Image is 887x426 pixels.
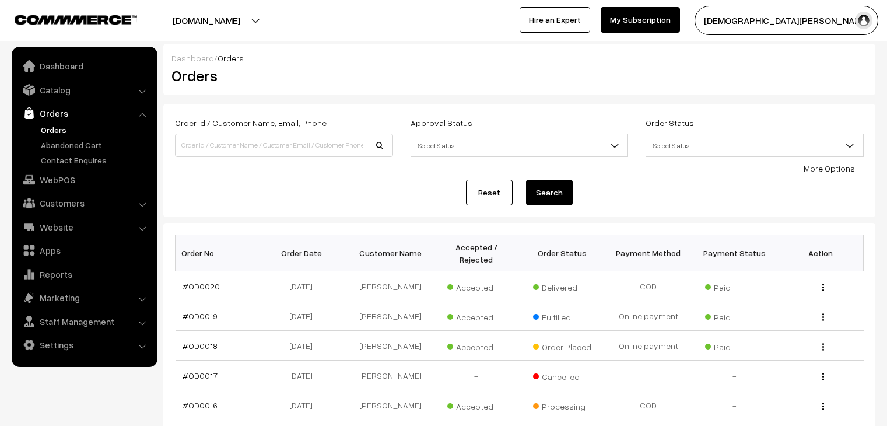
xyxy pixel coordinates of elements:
a: COMMMERCE [15,12,117,26]
span: Select Status [646,134,864,157]
a: #OD0016 [183,400,218,410]
img: Menu [822,403,824,410]
span: Accepted [447,308,506,323]
a: #OD0019 [183,311,218,321]
td: [DATE] [261,390,348,420]
img: Menu [822,284,824,291]
img: Menu [822,313,824,321]
a: #OD0020 [183,281,220,291]
th: Payment Method [605,235,692,271]
a: WebPOS [15,169,153,190]
a: Contact Enquires [38,154,153,166]
a: Customers [15,193,153,214]
span: Accepted [447,338,506,353]
span: Orders [218,53,244,63]
input: Order Id / Customer Name / Customer Email / Customer Phone [175,134,393,157]
a: Catalog [15,79,153,100]
td: [PERSON_NAME] [348,390,434,420]
label: Approval Status [411,117,472,129]
td: [PERSON_NAME] [348,361,434,390]
a: Dashboard [171,53,214,63]
td: - [692,390,778,420]
td: [DATE] [261,301,348,331]
img: COMMMERCE [15,15,137,24]
th: Order Status [520,235,606,271]
button: Search [526,180,573,205]
span: Select Status [411,135,628,156]
span: Select Status [411,134,629,157]
th: Order Date [261,235,348,271]
span: Processing [533,397,591,413]
span: Delivered [533,278,591,294]
div: / [171,52,867,64]
a: Apps [15,240,153,261]
a: Marketing [15,287,153,308]
button: [DEMOGRAPHIC_DATA][PERSON_NAME] [695,6,878,35]
a: More Options [804,163,855,173]
a: #OD0018 [183,341,218,351]
a: Orders [38,124,153,136]
h2: Orders [171,67,392,85]
td: [DATE] [261,331,348,361]
a: Abandoned Cart [38,139,153,151]
span: Paid [705,308,763,323]
td: - [692,361,778,390]
span: Accepted [447,397,506,413]
span: Order Placed [533,338,591,353]
td: Online payment [605,331,692,361]
a: Website [15,217,153,238]
th: Payment Status [692,235,778,271]
span: Paid [705,278,763,294]
td: Online payment [605,301,692,331]
td: - [433,361,520,390]
td: [DATE] [261,361,348,390]
label: Order Id / Customer Name, Email, Phone [175,117,327,129]
td: COD [605,271,692,301]
a: Orders [15,103,153,124]
button: [DOMAIN_NAME] [132,6,281,35]
span: Paid [705,338,763,353]
span: Select Status [646,135,863,156]
a: #OD0017 [183,371,218,380]
img: Menu [822,373,824,380]
span: Cancelled [533,368,591,383]
span: Fulfilled [533,308,591,323]
a: Dashboard [15,55,153,76]
span: Accepted [447,278,506,294]
a: My Subscription [601,7,680,33]
a: Settings [15,334,153,355]
a: Reset [466,180,513,205]
img: Menu [822,343,824,351]
a: Hire an Expert [520,7,590,33]
th: Customer Name [348,235,434,271]
td: [PERSON_NAME] [348,271,434,301]
td: [PERSON_NAME] [348,331,434,361]
td: [DATE] [261,271,348,301]
th: Order No [176,235,262,271]
img: user [855,12,872,29]
td: COD [605,390,692,420]
td: [PERSON_NAME] [348,301,434,331]
label: Order Status [646,117,694,129]
a: Staff Management [15,311,153,332]
a: Reports [15,264,153,285]
th: Action [777,235,864,271]
th: Accepted / Rejected [433,235,520,271]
